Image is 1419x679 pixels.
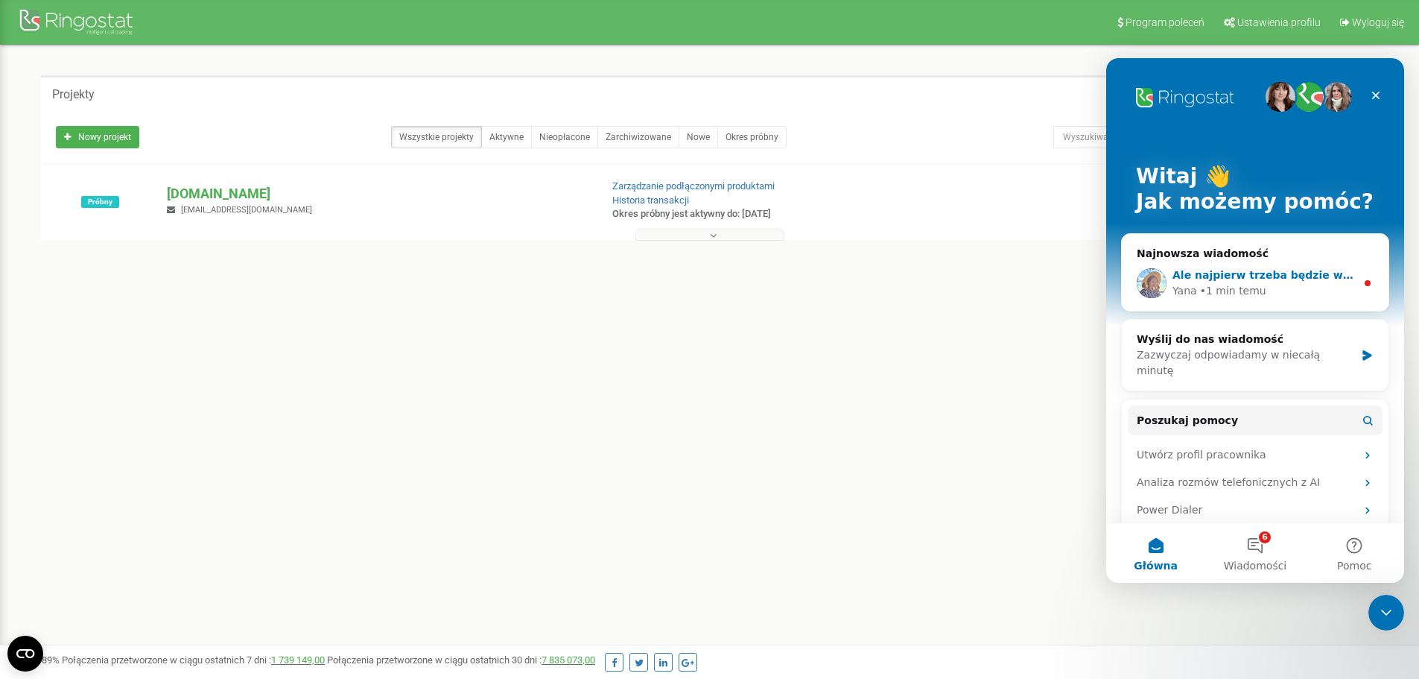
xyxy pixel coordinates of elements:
[31,417,250,432] div: Analiza rozmów telefonicznych z AI
[7,636,43,672] button: Open CMP widget
[66,225,91,241] div: Yana
[612,195,689,206] a: Historia transakcji
[22,347,276,377] button: Poszukaj pomocy
[327,654,595,666] span: Połączenia przetworzone w ciągu ostatnich 30 dni :
[717,126,787,148] a: Okres próbny
[612,180,775,192] a: Zarządzanie podłączonymi produktami
[531,126,598,148] a: Nieopłacone
[1237,16,1321,28] span: Ustawienia profilu
[62,654,325,666] span: Połączenia przetworzone w ciągu ostatnich 7 dni :
[271,654,325,666] a: 1 739 149,00
[99,465,198,525] button: Wiadomości
[31,389,250,405] div: Utwórz profil pracownika
[81,196,119,208] span: Próbny
[1106,58,1404,583] iframe: Intercom live chat
[28,502,72,513] span: Główna
[391,126,482,148] a: Wszystkie projekty
[94,225,160,241] div: • 1 min temu
[1352,16,1404,28] span: Wyloguj się
[52,88,95,101] h5: Projekty
[231,502,265,513] span: Pomoc
[22,411,276,438] div: Analiza rozmów telefonicznych z AI
[31,444,250,460] div: Power Dialer
[66,211,536,223] span: Ale najpierw trzeba będzie wyeksportować wszystkie te kontakty do pliku Excel
[31,355,132,370] span: Poszukaj pomocy
[481,126,532,148] a: Aktywne
[1053,126,1267,148] input: Wyszukiwanie
[22,438,276,466] div: Power Dialer
[1126,16,1204,28] span: Program poleceń
[31,289,249,320] div: Zazwyczaj odpowiadamy w niecałą minutę
[679,126,718,148] a: Nowe
[118,502,181,513] span: Wiadomości
[542,654,595,666] a: 7 835 073,00
[612,207,922,221] p: Okres próbny jest aktywny do: [DATE]
[22,383,276,411] div: Utwórz profil pracownika
[56,126,139,148] a: Nowy projekt
[199,465,298,525] button: Pomoc
[31,274,249,289] div: Wyślij do nas wiadomość
[256,24,283,51] div: Zamknij
[167,184,588,203] p: [DOMAIN_NAME]
[1368,595,1404,631] iframe: Intercom live chat
[181,205,312,215] span: [EMAIL_ADDRESS][DOMAIN_NAME]
[597,126,679,148] a: Zarchiwizowane
[15,261,283,333] div: Wyślij do nas wiadomośćZazwyczaj odpowiadamy w niecałą minutę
